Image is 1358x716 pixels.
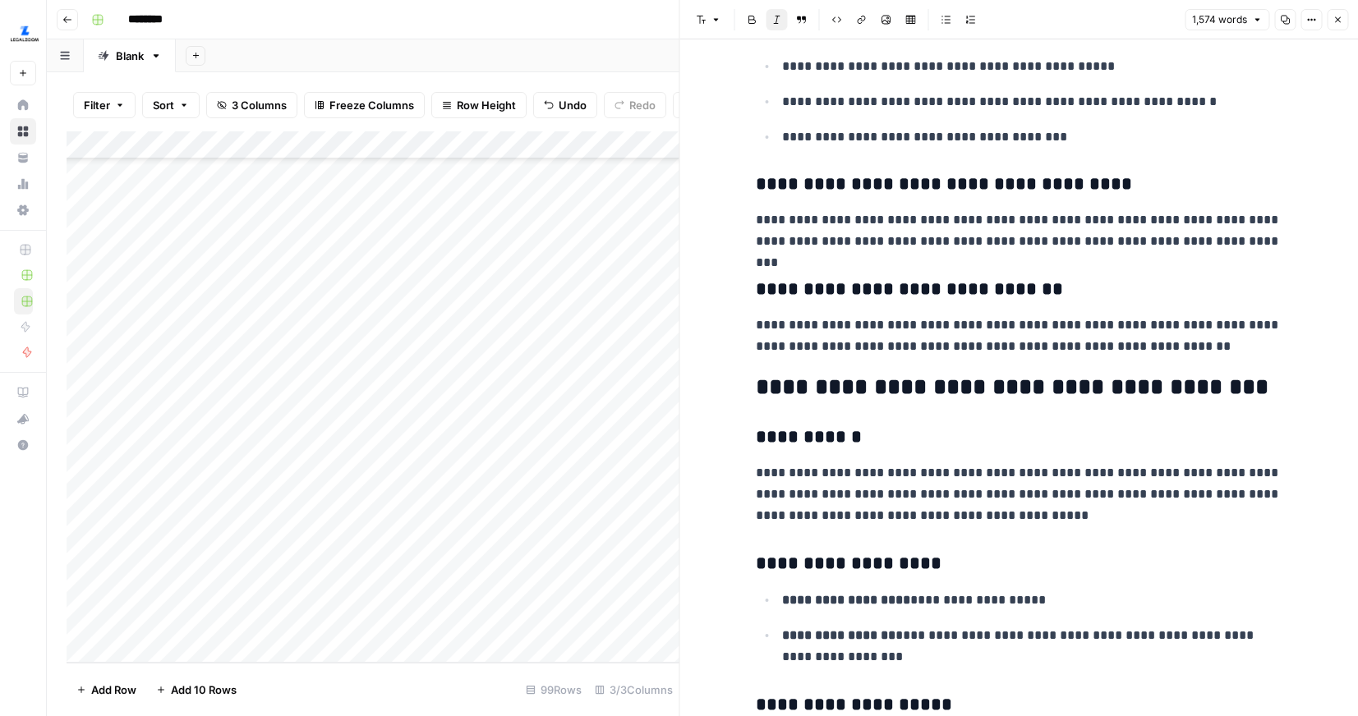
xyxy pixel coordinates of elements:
button: Freeze Columns [304,92,425,118]
a: Your Data [10,145,36,171]
a: Home [10,92,36,118]
button: Workspace: LegalZoom [10,13,36,54]
span: 1,574 words [1192,12,1247,27]
a: Usage [10,171,36,197]
button: Redo [604,92,666,118]
button: Undo [533,92,597,118]
span: Redo [629,97,656,113]
a: Browse [10,118,36,145]
button: Help + Support [10,432,36,458]
div: Blank [116,48,144,64]
button: 3 Columns [206,92,297,118]
div: What's new? [11,406,35,431]
span: Add 10 Rows [171,682,237,698]
button: Row Height [431,92,527,118]
span: Add Row [91,682,136,698]
span: 3 Columns [232,97,287,113]
a: Settings [10,197,36,223]
span: Undo [559,97,587,113]
button: Add 10 Rows [146,677,246,703]
button: Filter [73,92,136,118]
div: 3/3 Columns [588,677,679,703]
a: Blank [84,39,176,72]
span: Freeze Columns [329,97,414,113]
a: AirOps Academy [10,379,36,406]
button: What's new? [10,406,36,432]
button: 1,574 words [1185,9,1269,30]
div: 99 Rows [519,677,588,703]
span: Sort [153,97,174,113]
button: Add Row [67,677,146,703]
img: LegalZoom Logo [10,19,39,48]
span: Row Height [457,97,516,113]
span: Filter [84,97,110,113]
button: Sort [142,92,200,118]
